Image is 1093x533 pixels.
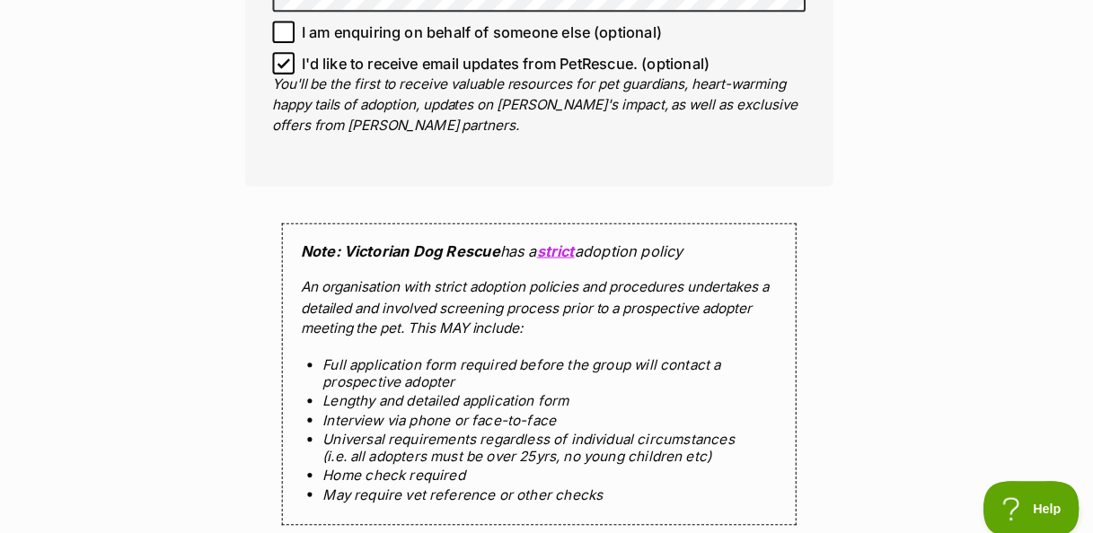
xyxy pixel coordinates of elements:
[336,349,758,380] li: Full application form required before the group will contact a prospective adopter
[336,384,758,399] li: Lengthy and detailed application form
[315,51,714,73] span: I'd like to receive email updates from PetRescue. (optional)
[336,457,758,472] li: Home check required
[981,470,1075,524] iframe: Help Scout Beacon - Open
[295,218,798,513] div: has a adoption policy
[336,422,758,453] li: Universal requirements regardless of individual circumstances (i.e. all adopters must be over 25y...
[336,476,758,491] li: May require vet reference or other checks
[314,236,509,254] strong: Note: Victorian Dog Rescue
[336,403,758,418] li: Interview via phone or face-to-face
[315,21,667,42] span: I am enquiring on behalf of someone else (optional)
[314,271,780,332] p: An organisation with strict adoption policies and procedures undertakes a detailed and involved s...
[545,236,582,254] a: strict
[286,73,807,134] p: You'll be the first to receive valuable resources for pet guardians, heart-warming happy tails of...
